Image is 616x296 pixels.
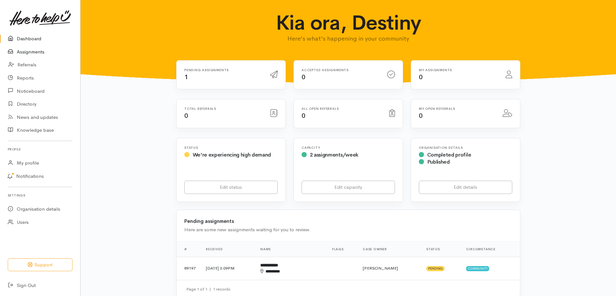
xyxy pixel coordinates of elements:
[8,258,72,272] button: Support
[184,226,512,234] div: Here are some new assignments waiting for you to review.
[255,241,327,257] th: Name
[419,146,512,149] h6: Organisation Details
[184,146,278,149] h6: Status
[184,107,262,110] h6: Total referrals
[177,241,201,257] th: #
[358,257,421,280] td: [PERSON_NAME]
[193,151,271,158] span: We're experiencing high demand
[466,266,489,271] span: Community
[421,241,461,257] th: Status
[302,107,381,110] h6: All open referrals
[184,73,188,81] span: 1
[302,146,395,149] h6: Capacity
[177,257,201,280] td: 89197
[461,241,520,257] th: Circumstance
[184,218,234,224] b: Pending assignments
[358,241,421,257] th: Case Owner
[302,112,305,120] span: 0
[419,107,495,110] h6: My open referrals
[201,257,255,280] td: [DATE] 3:09PM
[426,266,445,271] span: Pending
[184,68,262,72] h6: Pending assignments
[186,286,230,292] small: Page 1 of 1 1 records
[419,112,423,120] span: 0
[184,181,278,194] a: Edit status
[302,68,380,72] h6: Accepted assignments
[222,34,475,43] p: Here's what's happening in your community
[327,241,358,257] th: Flags
[310,151,358,158] span: 2 assignments/week
[419,73,423,81] span: 0
[201,241,255,257] th: Received
[8,191,72,200] h6: Settings
[419,181,512,194] a: Edit details
[302,181,395,194] a: Edit capacity
[302,73,305,81] span: 0
[8,145,72,154] h6: Profile
[419,68,498,72] h6: My assignments
[427,151,471,158] span: Completed profile
[427,158,450,165] span: Published
[222,12,475,34] h1: Kia ora, Destiny
[209,286,211,292] span: |
[184,112,188,120] span: 0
